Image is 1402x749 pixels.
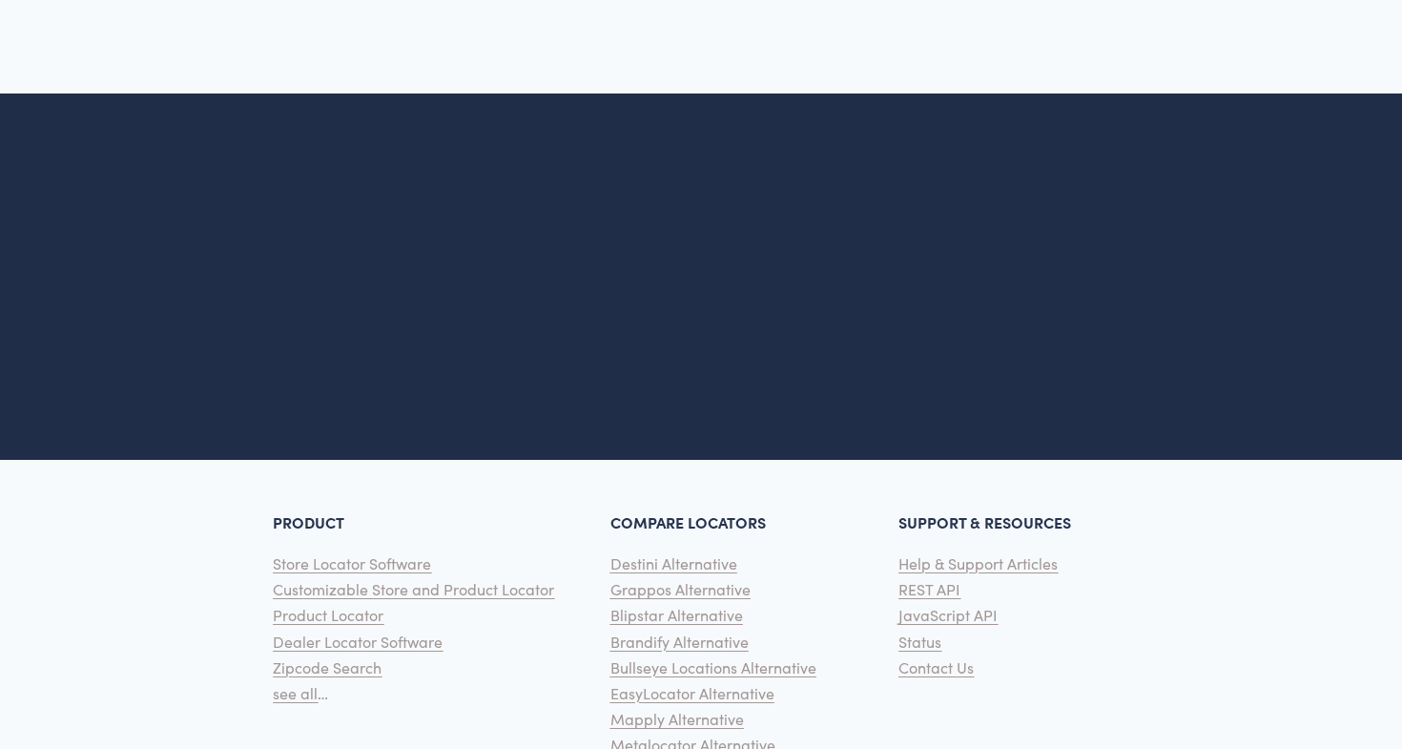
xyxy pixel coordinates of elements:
a: Store Locator Software [273,551,431,576]
span: EasyLocator Alternative [610,683,774,703]
span: JavaScript API [898,605,998,625]
span: Zipcode Search [273,657,381,677]
a: Contact Us [898,655,974,680]
a: Customizable Store and Product Locator [273,576,554,602]
a: see all [273,680,318,706]
a: Bullseye Locations Alternative [610,655,816,680]
a: Grappos Alternative [610,576,751,602]
a: Mapply Alternative [610,706,744,732]
span: Blipstar Alternative [610,605,743,625]
a: EasyLocator Alternative [610,680,774,706]
a: Product Locator [273,602,383,628]
span: Contact Us [898,657,974,677]
span: Dealer Locator Software [273,632,443,652]
span: Mapply Alternative [610,709,744,729]
span: Product Locator [273,605,383,625]
a: Brandify Alternative [610,629,749,655]
a: Blipstar Alternative [610,602,743,628]
span: see all [273,683,318,703]
strong: COMPARE LOCATORS [610,511,766,532]
a: JavaScript API [898,602,998,628]
a: Destini Alternative [610,551,737,576]
span: Status [898,632,941,652]
span: Bullseye Locations Alternative [610,657,816,677]
a: Zipcode Search [273,655,381,680]
strong: PRODUCT [273,511,344,532]
a: Help & Support Articles [898,551,1058,576]
a: Dealer Locator Software [273,629,443,655]
strong: SUPPORT & RESOURCES [898,511,1071,532]
span: Help & Support Articles [898,553,1058,573]
span: Brandify Alternative [610,632,749,652]
span: REST API [898,579,960,599]
a: REST API [898,576,960,602]
span: … [318,683,328,703]
span: Store Locator Software [273,553,431,573]
span: Destini Alternative [610,553,737,573]
a: Status [898,629,941,655]
span: Grappos Alternative [610,579,751,599]
span: Customizable Store and Product Locator [273,579,554,599]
